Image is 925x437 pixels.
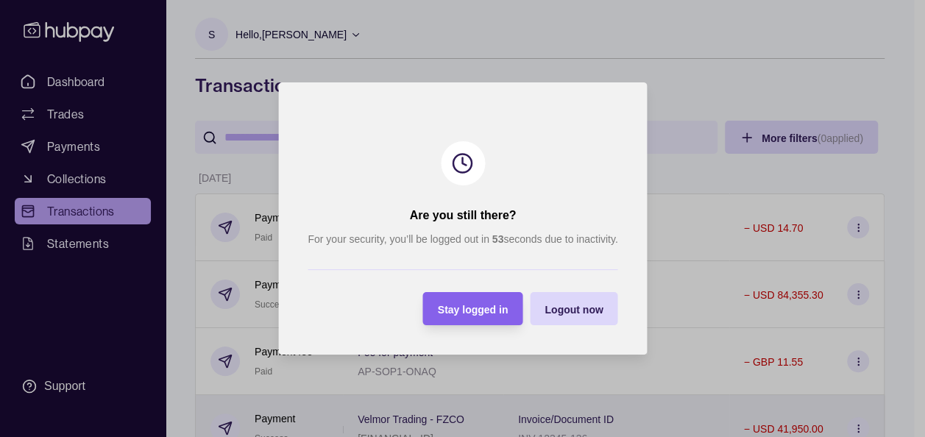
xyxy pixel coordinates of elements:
p: For your security, you’ll be logged out in seconds due to inactivity. [308,231,617,247]
strong: 53 [492,233,503,245]
button: Stay logged in [422,292,522,325]
span: Stay logged in [437,304,508,316]
h2: Are you still there? [409,207,516,224]
button: Logout now [530,292,617,325]
span: Logout now [545,304,603,316]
